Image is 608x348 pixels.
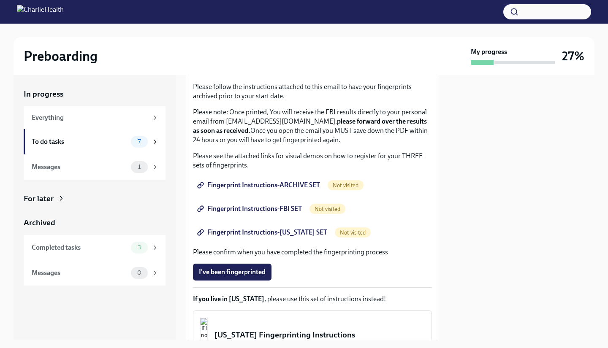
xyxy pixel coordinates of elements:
a: In progress [24,89,166,100]
p: Please note: Once printed, You will receive the FBI results directly to your personal email from ... [193,108,432,145]
span: Fingerprint Instructions-FBI SET [199,205,302,213]
h3: 27% [562,49,584,64]
button: I've been fingerprinted [193,264,271,281]
span: Not visited [328,182,364,189]
span: Not visited [335,229,371,236]
span: Fingerprint Instructions-[US_STATE] SET [199,228,327,237]
strong: If you live in [US_STATE] [193,295,264,303]
a: Messages0 [24,260,166,286]
a: Fingerprint Instructions-FBI SET [193,200,308,217]
a: Fingerprint Instructions-[US_STATE] SET [193,224,333,241]
span: I've been fingerprinted [199,268,266,276]
a: For later [24,193,166,204]
a: Completed tasks3 [24,235,166,260]
a: Messages1 [24,154,166,180]
a: Fingerprint Instructions-ARCHIVE SET [193,177,326,194]
a: Everything [24,106,166,129]
p: Please see the attached links for visual demos on how to register for your THREE sets of fingerpr... [193,151,432,170]
span: 0 [132,270,147,276]
a: Archived [24,217,166,228]
span: 1 [133,164,146,170]
div: [US_STATE] Fingerprinting Instructions [214,329,425,340]
span: 3 [133,244,146,251]
div: Completed tasks [32,243,128,252]
span: Fingerprint Instructions-ARCHIVE SET [199,181,320,189]
p: Please follow the instructions attached to this email to have your fingerprints archived prior to... [193,82,432,101]
h2: Preboarding [24,48,98,65]
div: To do tasks [32,137,128,146]
span: Not visited [309,206,345,212]
div: Messages [32,162,128,172]
div: Everything [32,113,148,122]
div: Messages [32,268,128,278]
p: , please use this set of instructions instead! [193,294,432,304]
div: For later [24,193,54,204]
strong: My progress [471,47,507,57]
a: To do tasks7 [24,129,166,154]
p: Please confirm when you have completed the fingerprinting process [193,248,432,257]
img: CharlieHealth [17,5,64,19]
span: 7 [133,138,146,145]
